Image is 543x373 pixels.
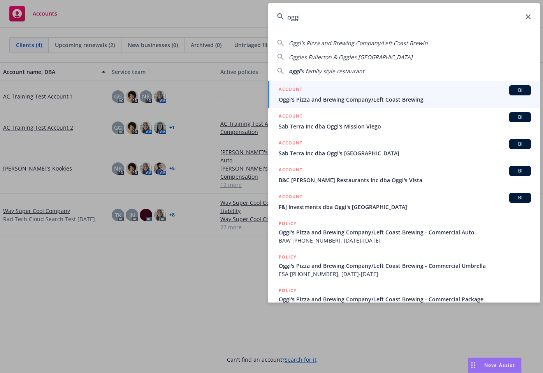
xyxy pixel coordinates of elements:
span: BI [512,114,528,121]
a: ACCOUNTBIOggi's Pizza and Brewing Company/Left Coast Brewing [268,81,540,108]
span: Oggies Fullerton & Oggies [GEOGRAPHIC_DATA] [289,53,413,61]
span: BI [512,167,528,174]
button: Nova Assist [468,357,522,373]
a: POLICYOggi's Pizza and Brewing Company/Left Coast Brewing - Commercial UmbrellaESA [PHONE_NUMBER]... [268,249,540,282]
input: Search... [268,3,540,31]
span: Oggi's Pizza and Brewing Company/Left Coast Brewin [289,39,428,47]
span: 's family style restaurant [300,67,364,75]
a: ACCOUNTBIF&J Investments dba Oggi's [GEOGRAPHIC_DATA] [268,188,540,215]
span: Oggi's Pizza and Brewing Company/Left Coast Brewing - Commercial Package [279,295,531,303]
span: BAW [PHONE_NUMBER], [DATE]-[DATE] [279,236,531,245]
a: ACCOUNTBISab Terra Inc dba Oggi's [GEOGRAPHIC_DATA] [268,135,540,162]
span: Oggi's Pizza and Brewing Company/Left Coast Brewing - Commercial Umbrella [279,262,531,270]
span: oggi [289,67,300,75]
span: Oggi's Pizza and Brewing Company/Left Coast Brewing - Commercial Auto [279,228,531,236]
span: B&C [PERSON_NAME] Restaurants Inc dba Oggi's Vista [279,176,531,184]
h5: POLICY [279,220,297,227]
span: Nova Assist [484,362,515,368]
div: Drag to move [468,358,478,373]
span: ESA [PHONE_NUMBER], [DATE]-[DATE] [279,270,531,278]
span: BI [512,194,528,201]
h5: ACCOUNT [279,139,302,148]
h5: ACCOUNT [279,112,302,121]
span: Oggi's Pizza and Brewing Company/Left Coast Brewing [279,95,531,104]
span: Sab Terra Inc dba Oggi's Mission Viego [279,122,531,130]
span: Sab Terra Inc dba Oggi's [GEOGRAPHIC_DATA] [279,149,531,157]
a: POLICYOggi's Pizza and Brewing Company/Left Coast Brewing - Commercial Package [268,282,540,316]
a: ACCOUNTBISab Terra Inc dba Oggi's Mission Viego [268,108,540,135]
a: POLICYOggi's Pizza and Brewing Company/Left Coast Brewing - Commercial AutoBAW [PHONE_NUMBER], [D... [268,215,540,249]
span: BI [512,87,528,94]
h5: POLICY [279,287,297,294]
span: F&J Investments dba Oggi's [GEOGRAPHIC_DATA] [279,203,531,211]
h5: POLICY [279,253,297,261]
h5: ACCOUNT [279,85,302,95]
h5: ACCOUNT [279,193,302,202]
span: BI [512,141,528,148]
h5: ACCOUNT [279,166,302,175]
a: ACCOUNTBIB&C [PERSON_NAME] Restaurants Inc dba Oggi's Vista [268,162,540,188]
